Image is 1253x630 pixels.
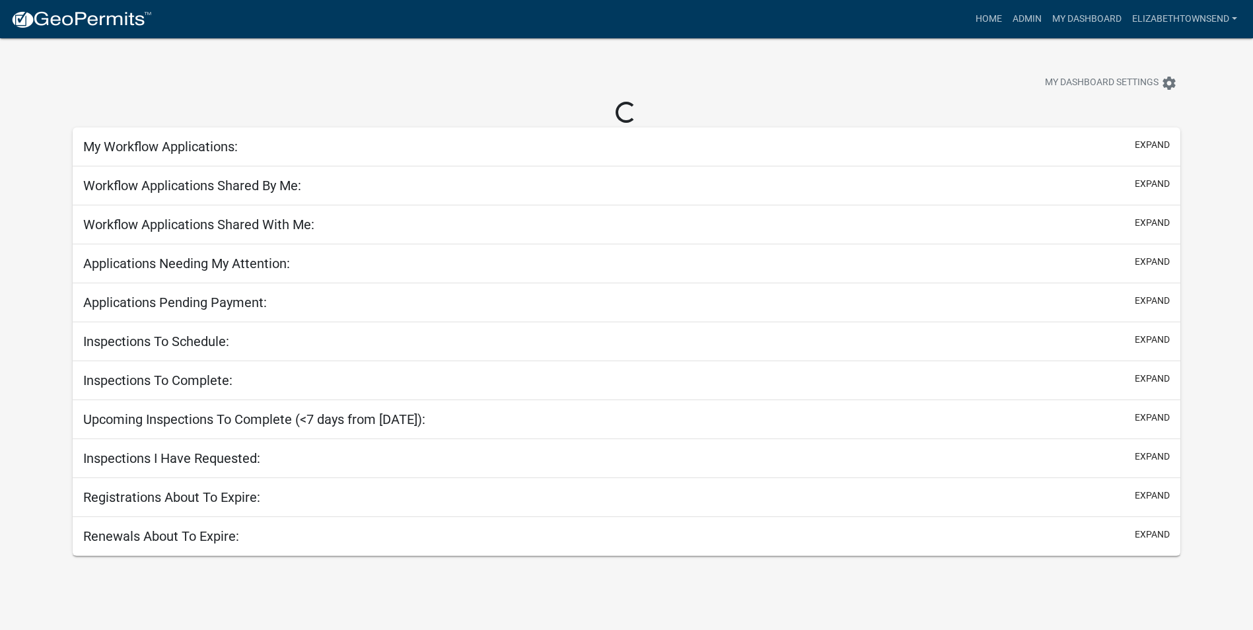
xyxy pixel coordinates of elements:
button: expand [1135,372,1170,386]
h5: Renewals About To Expire: [83,528,239,544]
h5: Upcoming Inspections To Complete (<7 days from [DATE]): [83,411,425,427]
button: expand [1135,450,1170,464]
button: expand [1135,138,1170,152]
h5: Workflow Applications Shared By Me: [83,178,301,193]
a: Admin [1007,7,1047,32]
button: expand [1135,489,1170,503]
span: My Dashboard Settings [1045,75,1159,91]
button: expand [1135,255,1170,269]
a: ElizabethTownsend [1127,7,1242,32]
button: expand [1135,411,1170,425]
a: Home [970,7,1007,32]
h5: Registrations About To Expire: [83,489,260,505]
h5: Inspections To Schedule: [83,333,229,349]
button: expand [1135,177,1170,191]
h5: Applications Pending Payment: [83,295,267,310]
h5: Inspections I Have Requested: [83,450,260,466]
a: My Dashboard [1047,7,1127,32]
i: settings [1161,75,1177,91]
button: My Dashboard Settingssettings [1034,70,1188,96]
button: expand [1135,528,1170,542]
button: expand [1135,294,1170,308]
h5: Inspections To Complete: [83,372,233,388]
h5: Workflow Applications Shared With Me: [83,217,314,232]
h5: My Workflow Applications: [83,139,238,155]
h5: Applications Needing My Attention: [83,256,290,271]
button: expand [1135,333,1170,347]
button: expand [1135,216,1170,230]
